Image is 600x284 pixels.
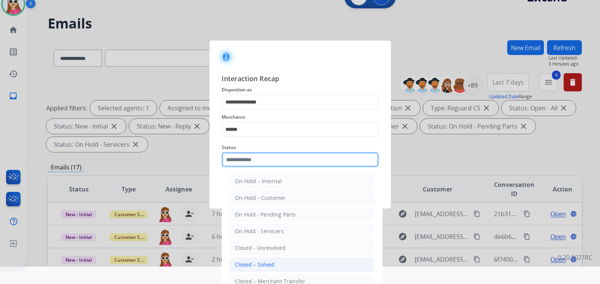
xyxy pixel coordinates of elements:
[558,253,592,262] p: 0.20.1027RC
[222,73,379,85] span: Interaction Recap
[235,244,286,252] div: Closed - Unresolved
[222,85,379,94] span: Disposition as
[222,113,379,122] span: Merchants
[222,143,379,152] span: Status
[235,194,286,202] div: On-Hold - Customer
[235,211,296,218] div: On Hold - Pending Parts
[235,177,282,185] div: On-Hold – Internal
[235,228,284,235] div: On Hold - Servicers
[217,48,235,66] img: contactIcon
[235,261,274,268] div: Closed – Solved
